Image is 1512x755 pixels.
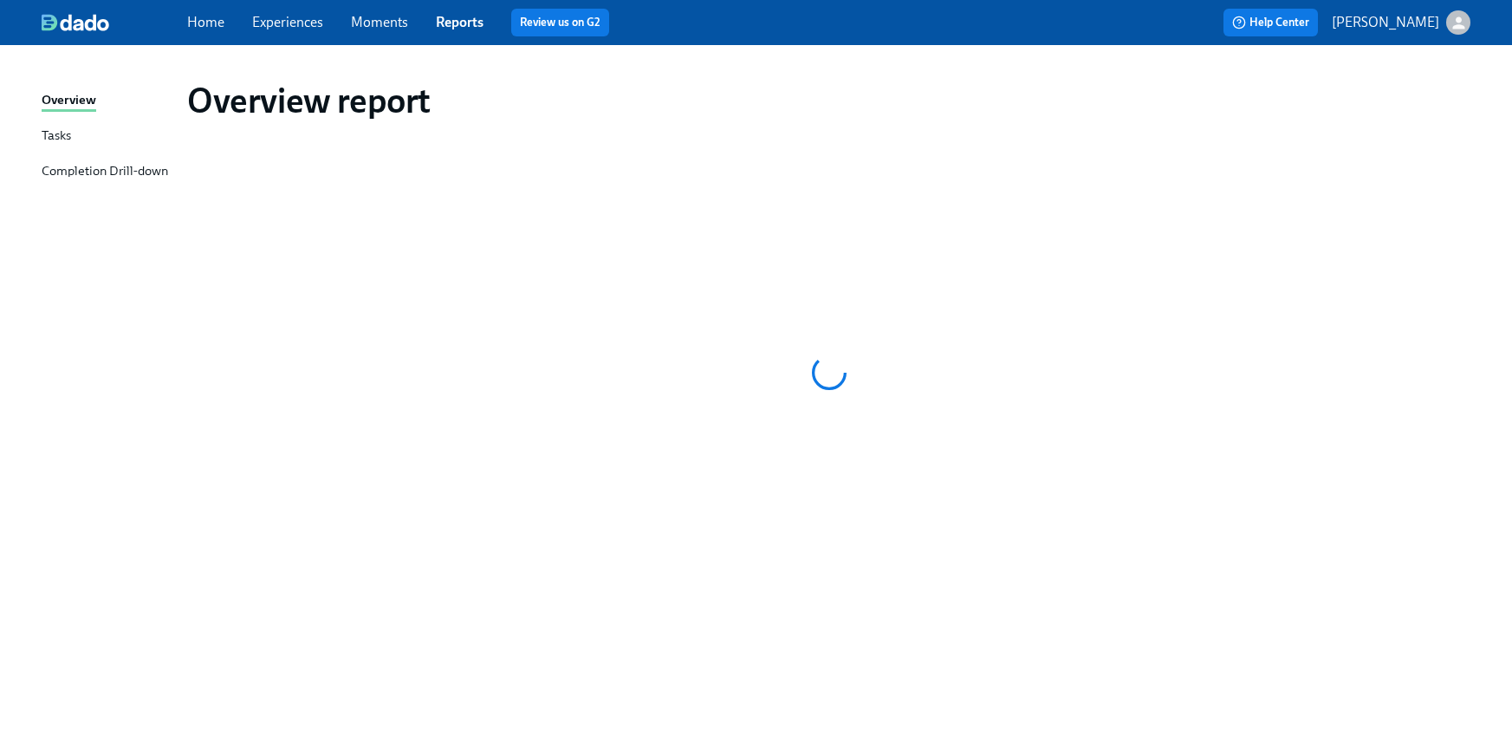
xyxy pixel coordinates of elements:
[1332,13,1439,32] p: [PERSON_NAME]
[187,14,224,30] a: Home
[42,161,168,183] div: Completion Drill-down
[1223,9,1318,36] button: Help Center
[351,14,408,30] a: Moments
[42,14,109,31] img: dado
[520,14,600,31] a: Review us on G2
[42,90,173,112] a: Overview
[511,9,609,36] button: Review us on G2
[42,14,187,31] a: dado
[252,14,323,30] a: Experiences
[436,14,483,30] a: Reports
[42,161,173,183] a: Completion Drill-down
[1332,10,1470,35] button: [PERSON_NAME]
[1232,14,1309,31] span: Help Center
[42,90,96,112] div: Overview
[187,80,431,121] h1: Overview report
[42,126,173,147] a: Tasks
[42,126,71,147] div: Tasks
